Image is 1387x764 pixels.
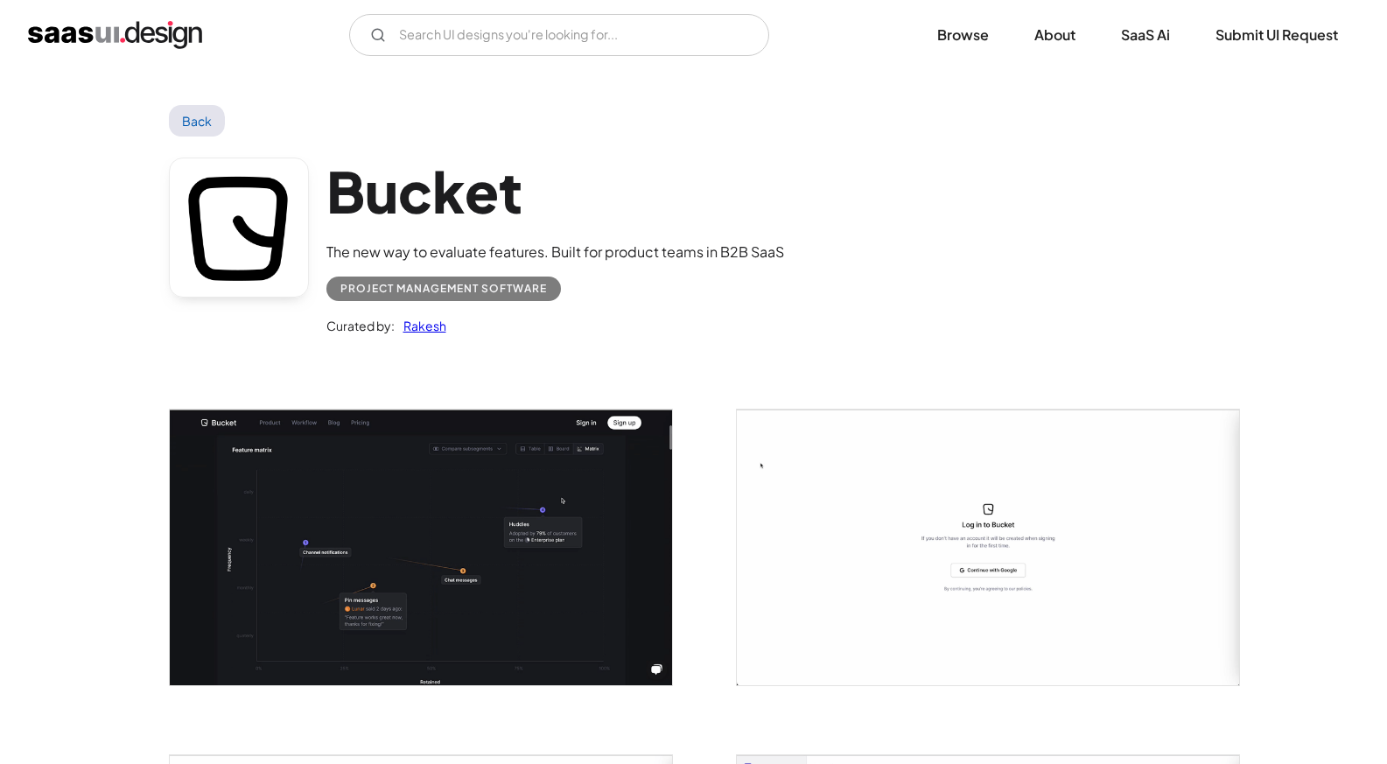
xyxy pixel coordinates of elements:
[349,14,769,56] form: Email Form
[1013,16,1096,54] a: About
[326,158,784,225] h1: Bucket
[170,410,672,684] img: 65b73cfd80c184325a7c3f91_bucket%20Home%20Screen.png
[326,242,784,263] div: The new way to evaluate features. Built for product teams in B2B SaaS
[1194,16,1359,54] a: Submit UI Request
[28,21,202,49] a: home
[169,105,226,137] a: Back
[737,410,1239,684] img: 65b73cfc7771d0b8c89ad3ef_bucket%20Login%20screen.png
[326,315,395,336] div: Curated by:
[1100,16,1191,54] a: SaaS Ai
[340,278,547,299] div: Project Management Software
[170,410,672,684] a: open lightbox
[349,14,769,56] input: Search UI designs you're looking for...
[916,16,1010,54] a: Browse
[395,315,446,336] a: Rakesh
[737,410,1239,684] a: open lightbox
